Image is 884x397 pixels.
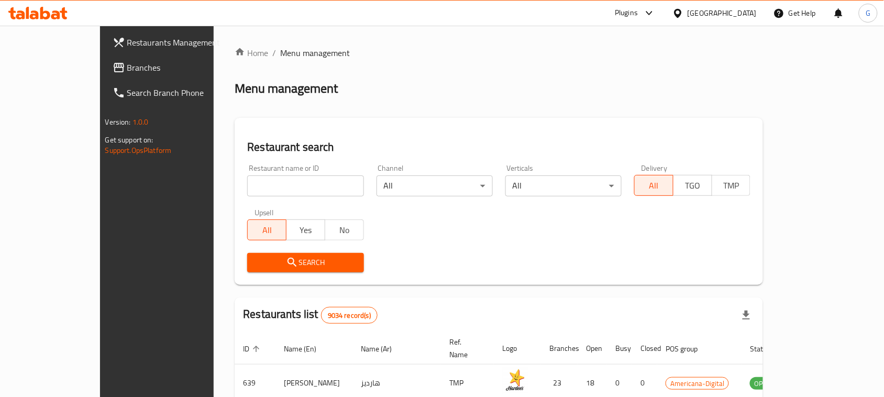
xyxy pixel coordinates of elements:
[505,175,622,196] div: All
[750,343,784,355] span: Status
[666,343,711,355] span: POS group
[325,219,364,240] button: No
[105,133,153,147] span: Get support on:
[105,115,131,129] span: Version:
[607,333,632,365] th: Busy
[104,55,248,80] a: Branches
[286,219,325,240] button: Yes
[541,333,578,365] th: Branches
[632,333,657,365] th: Closed
[666,378,728,390] span: Americana-Digital
[252,223,282,238] span: All
[321,307,378,324] div: Total records count
[578,333,607,365] th: Open
[750,378,776,390] span: OPEN
[284,343,330,355] span: Name (En)
[688,7,757,19] div: [GEOGRAPHIC_DATA]
[235,47,763,59] nav: breadcrumb
[256,256,355,269] span: Search
[734,303,759,328] div: Export file
[105,144,172,157] a: Support.OpsPlatform
[247,219,286,240] button: All
[255,209,274,216] label: Upsell
[243,343,263,355] span: ID
[678,178,708,193] span: TGO
[322,311,377,321] span: 9034 record(s)
[104,30,248,55] a: Restaurants Management
[104,80,248,105] a: Search Branch Phone
[634,175,673,196] button: All
[639,178,669,193] span: All
[243,306,378,324] h2: Restaurants list
[127,36,239,49] span: Restaurants Management
[132,115,149,129] span: 1.0.0
[127,61,239,74] span: Branches
[235,80,338,97] h2: Menu management
[716,178,747,193] span: TMP
[642,164,668,172] label: Delivery
[494,333,541,365] th: Logo
[247,139,750,155] h2: Restaurant search
[272,47,276,59] li: /
[291,223,321,238] span: Yes
[247,175,363,196] input: Search for restaurant name or ID..
[280,47,350,59] span: Menu management
[712,175,751,196] button: TMP
[127,86,239,99] span: Search Branch Phone
[866,7,870,19] span: G
[502,368,528,394] img: Hardee's
[673,175,712,196] button: TGO
[361,343,405,355] span: Name (Ar)
[247,253,363,272] button: Search
[377,175,493,196] div: All
[329,223,360,238] span: No
[615,7,638,19] div: Plugins
[235,47,268,59] a: Home
[449,336,481,361] span: Ref. Name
